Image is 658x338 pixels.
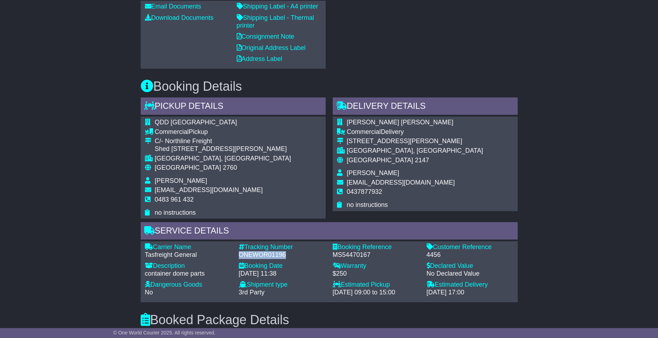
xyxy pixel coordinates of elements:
div: [GEOGRAPHIC_DATA], [GEOGRAPHIC_DATA] [155,155,291,163]
div: [DATE] 17:00 [427,289,513,297]
div: Delivery [347,128,483,136]
div: $250 [333,270,420,278]
div: Estimated Pickup [333,281,420,289]
div: Shipment type [239,281,326,289]
div: Warranty [333,262,420,270]
div: Pickup Details [141,97,326,117]
span: 0437877932 [347,188,382,195]
div: 4456 [427,251,513,259]
span: [EMAIL_ADDRESS][DOMAIN_NAME] [155,186,263,193]
h3: Booked Package Details [141,313,518,327]
span: no instructions [347,201,388,208]
div: [GEOGRAPHIC_DATA], [GEOGRAPHIC_DATA] [347,147,483,155]
span: [PERSON_NAME] [155,177,207,184]
div: Booking Reference [333,243,420,251]
span: 0483 961 432 [155,196,194,203]
span: 2147 [415,157,429,164]
span: [EMAIL_ADDRESS][DOMAIN_NAME] [347,179,455,186]
a: Address Label [237,55,282,62]
div: Declared Value [427,262,513,270]
div: Description [145,262,232,270]
div: Shed [STREET_ADDRESS][PERSON_NAME] [155,145,291,153]
div: C/- Northline Freight [155,137,291,145]
div: Dangerous Goods [145,281,232,289]
div: No Declared Value [427,270,513,278]
div: ONEWOR01196 [239,251,326,259]
div: MS54470167 [333,251,420,259]
div: Pickup [155,128,291,136]
a: Download Documents [145,14,214,21]
a: Shipping Label - Thermal printer [237,14,314,29]
span: QDD [GEOGRAPHIC_DATA] [155,119,237,126]
span: [GEOGRAPHIC_DATA] [347,157,413,164]
span: No [145,289,153,296]
div: [STREET_ADDRESS][PERSON_NAME] [347,137,483,145]
a: Consignment Note [237,33,294,40]
span: Commercial [155,128,189,135]
h3: Booking Details [141,79,518,94]
div: Delivery Details [333,97,518,117]
div: Estimated Delivery [427,281,513,289]
div: Booking Date [239,262,326,270]
a: Shipping Label - A4 printer [237,3,318,10]
span: [PERSON_NAME] [347,169,399,176]
div: Service Details [141,222,518,241]
span: 2760 [223,164,237,171]
a: Email Documents [145,3,201,10]
div: [DATE] 09:00 to 15:00 [333,289,420,297]
span: 3rd Party [239,289,265,296]
div: [DATE] 11:38 [239,270,326,278]
span: [PERSON_NAME] [PERSON_NAME] [347,119,454,126]
div: Customer Reference [427,243,513,251]
span: [GEOGRAPHIC_DATA] [155,164,221,171]
span: Commercial [347,128,381,135]
span: no instructions [155,209,196,216]
div: Tracking Number [239,243,326,251]
span: © One World Courier 2025. All rights reserved. [113,330,216,336]
a: Original Address Label [237,44,306,51]
div: Carrier Name [145,243,232,251]
div: Tasfreight General [145,251,232,259]
div: container dome parts [145,270,232,278]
